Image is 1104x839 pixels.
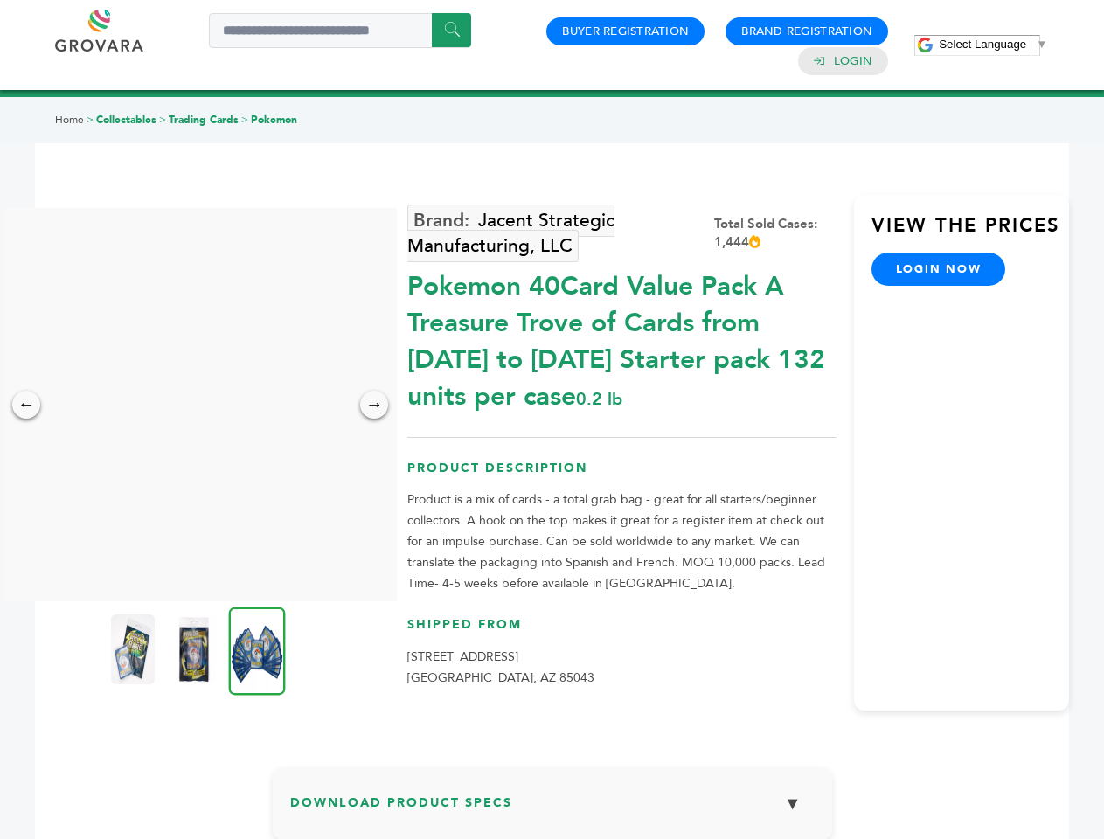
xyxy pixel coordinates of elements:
[407,489,837,594] p: Product is a mix of cards - a total grab bag - great for all starters/beginner collectors. A hook...
[871,212,1069,253] h3: View the Prices
[55,113,84,127] a: Home
[714,215,837,252] div: Total Sold Cases: 1,444
[251,113,297,127] a: Pokemon
[407,616,837,647] h3: Shipped From
[741,24,872,39] a: Brand Registration
[834,53,872,69] a: Login
[407,647,837,689] p: [STREET_ADDRESS] [GEOGRAPHIC_DATA], AZ 85043
[1031,38,1031,51] span: ​
[169,113,239,127] a: Trading Cards
[12,391,40,419] div: ←
[407,260,837,415] div: Pokemon 40Card Value Pack A Treasure Trove of Cards from [DATE] to [DATE] Starter pack 132 units ...
[159,113,166,127] span: >
[290,785,815,836] h3: Download Product Specs
[1036,38,1047,51] span: ▼
[111,614,155,684] img: Pokemon 40-Card Value Pack – A Treasure Trove of Cards from 1996 to 2024 - Starter pack! 132 unit...
[241,113,248,127] span: >
[562,24,689,39] a: Buyer Registration
[229,607,286,695] img: Pokemon 40-Card Value Pack – A Treasure Trove of Cards from 1996 to 2024 - Starter pack! 132 unit...
[871,253,1006,286] a: login now
[939,38,1047,51] a: Select Language​
[407,460,837,490] h3: Product Description
[939,38,1026,51] span: Select Language
[407,205,614,262] a: Jacent Strategic Manufacturing, LLC
[360,391,388,419] div: →
[576,387,622,411] span: 0.2 lb
[172,614,216,684] img: Pokemon 40-Card Value Pack – A Treasure Trove of Cards from 1996 to 2024 - Starter pack! 132 unit...
[87,113,94,127] span: >
[771,785,815,822] button: ▼
[209,13,471,48] input: Search a product or brand...
[96,113,156,127] a: Collectables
